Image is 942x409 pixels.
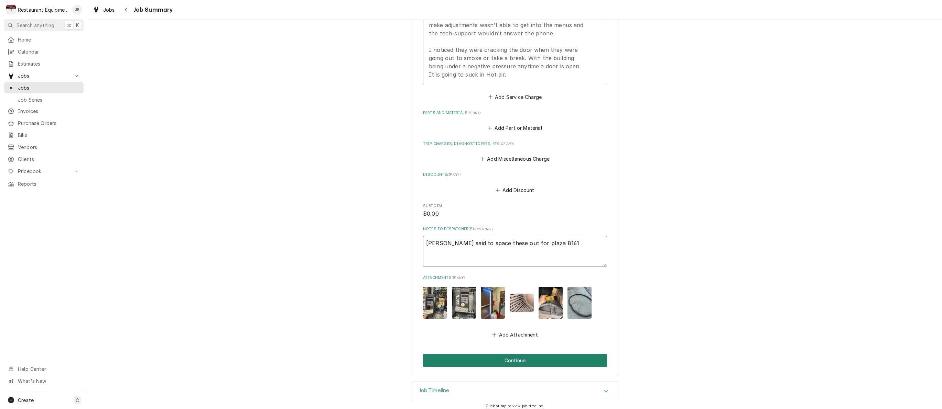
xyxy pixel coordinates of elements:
label: Attachments [423,275,607,281]
div: Restaurant Equipment Diagnostics's Avatar [6,5,16,14]
a: Purchase Orders [4,117,84,129]
div: Attachments [423,275,607,339]
div: Button Group Row [423,354,607,367]
span: Invoices [18,107,80,115]
span: Job Summary [132,5,173,14]
div: Parts and Materials [423,110,607,133]
span: ( optional ) [474,227,494,231]
span: ( if any ) [501,142,514,146]
span: ( if any ) [447,173,460,177]
button: Accordion Details Expand Trigger [412,382,618,401]
a: Clients [4,154,84,165]
img: 5wFMdCBiSJKmgQo98gNr [423,287,447,319]
span: Bills [18,132,80,139]
span: Purchase Orders [18,120,80,127]
span: Calendar [18,48,80,55]
button: Navigate back [121,4,132,15]
label: Notes to Dispatcher(s) [423,226,607,232]
button: Add Service Charge [487,92,543,102]
div: Button Group [423,354,607,367]
div: Accordion Header [412,382,618,401]
span: What's New [18,377,79,385]
span: ( if any ) [467,111,480,115]
a: Estimates [4,58,84,69]
span: Jobs [103,6,115,13]
span: Pricebook [18,168,70,175]
span: Vendors [18,144,80,151]
a: Vendors [4,141,84,153]
img: GDkTIVeeSd2BHXzSqSog [452,287,476,319]
button: Continue [423,354,607,367]
div: Jaired Brunty's Avatar [72,5,82,14]
button: Add Part or Material [487,123,543,133]
span: ⌘ [66,22,71,29]
a: Go to Jobs [4,70,84,81]
a: Jobs [90,4,118,15]
a: Invoices [4,105,84,117]
label: Parts and Materials [423,110,607,116]
span: Job Series [18,96,80,103]
div: Discounts [423,172,607,195]
span: C [76,397,79,404]
button: Add Discount [495,185,535,195]
img: X8t6FqyETBClI2tilNWr [567,287,592,319]
img: 9fxXQ8v0TjWquQjdeZEv [510,294,534,312]
a: Job Series [4,94,84,105]
span: K [76,22,79,29]
a: Home [4,34,84,45]
a: Reports [4,178,84,190]
span: Click or tap to view job timeline. [486,404,544,408]
span: Reports [18,180,80,188]
span: Search anything [17,22,54,29]
a: Go to Pricebook [4,166,84,177]
div: Subtotal [423,203,607,218]
label: Trip Charges, Diagnostic Fees, etc. [423,141,607,147]
div: Job Timeline [412,382,618,401]
span: Subtotal [423,210,607,218]
span: Jobs [18,84,80,91]
a: Go to What's New [4,375,84,387]
a: Jobs [4,82,84,93]
a: Calendar [4,46,84,57]
a: Bills [4,129,84,141]
span: Help Center [18,365,79,373]
img: s4Z3lAJRLKSRxKVmBS62 [481,287,505,319]
span: $0.00 [423,211,439,217]
span: ( if any ) [452,276,465,280]
span: Create [18,397,34,403]
span: Clients [18,156,80,163]
div: Trip Charges, Diagnostic Fees, etc. [423,141,607,164]
label: Discounts [423,172,607,178]
span: Subtotal [423,203,607,209]
img: SHcn9zv5S4SmTLwW40Ua [539,287,563,319]
span: Home [18,36,80,43]
div: JB [72,5,82,14]
button: Add Miscellaneous Charge [479,154,551,164]
button: Add Attachment [491,330,539,340]
textarea: [PERSON_NAME] said to space these out for plaza 8161 [423,236,607,267]
div: Restaurant Equipment Diagnostics [18,6,68,13]
button: Search anything⌘K [4,19,84,31]
h3: Job Timeline [419,387,450,394]
span: Jobs [18,72,70,79]
div: R [6,5,16,14]
a: Go to Help Center [4,363,84,375]
div: Notes to Dispatcher(s) [423,226,607,266]
span: Estimates [18,60,80,67]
